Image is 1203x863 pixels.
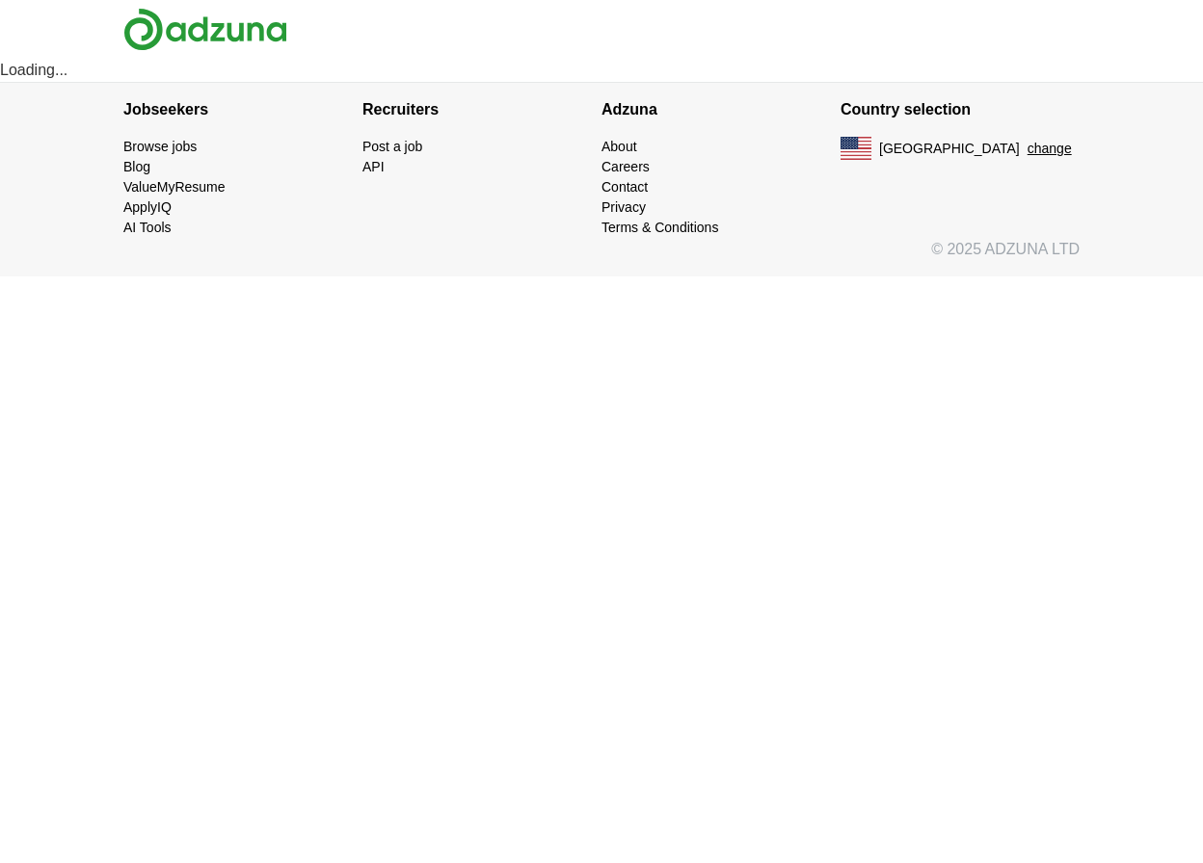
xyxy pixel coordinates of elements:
a: Privacy [601,199,646,215]
a: Contact [601,179,648,195]
a: Careers [601,159,650,174]
a: Blog [123,159,150,174]
h4: Country selection [841,83,1080,137]
a: ApplyIQ [123,199,172,215]
img: US flag [841,137,871,160]
a: Terms & Conditions [601,220,718,235]
button: change [1028,139,1072,159]
a: Post a job [362,139,422,154]
div: © 2025 ADZUNA LTD [108,238,1095,276]
span: [GEOGRAPHIC_DATA] [879,139,1020,159]
a: Browse jobs [123,139,197,154]
a: About [601,139,637,154]
a: ValueMyResume [123,179,226,195]
a: AI Tools [123,220,172,235]
a: API [362,159,385,174]
img: Adzuna logo [123,8,287,51]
